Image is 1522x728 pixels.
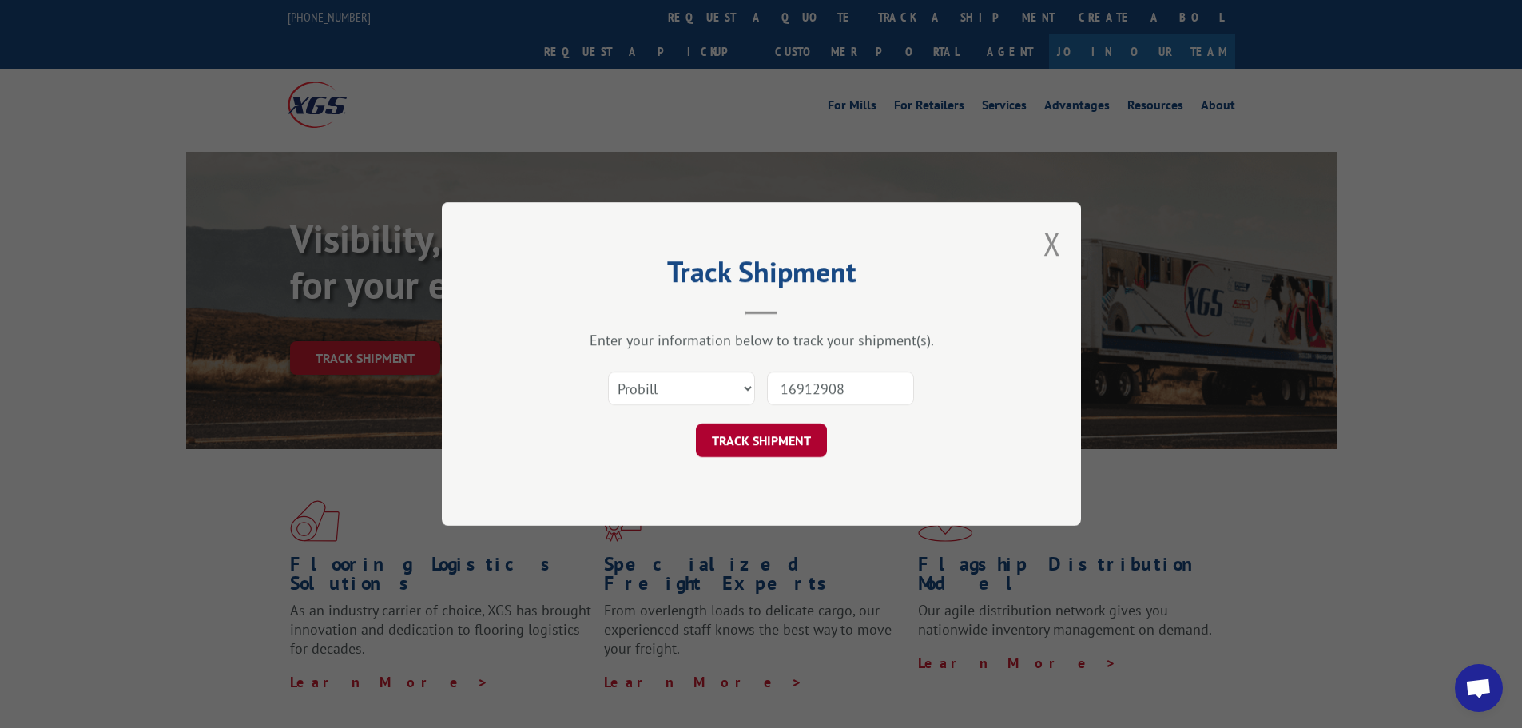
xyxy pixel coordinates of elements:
button: Close modal [1043,222,1061,265]
button: TRACK SHIPMENT [696,424,827,457]
div: Open chat [1455,664,1503,712]
h2: Track Shipment [522,261,1001,291]
input: Number(s) [767,372,914,405]
div: Enter your information below to track your shipment(s). [522,331,1001,349]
